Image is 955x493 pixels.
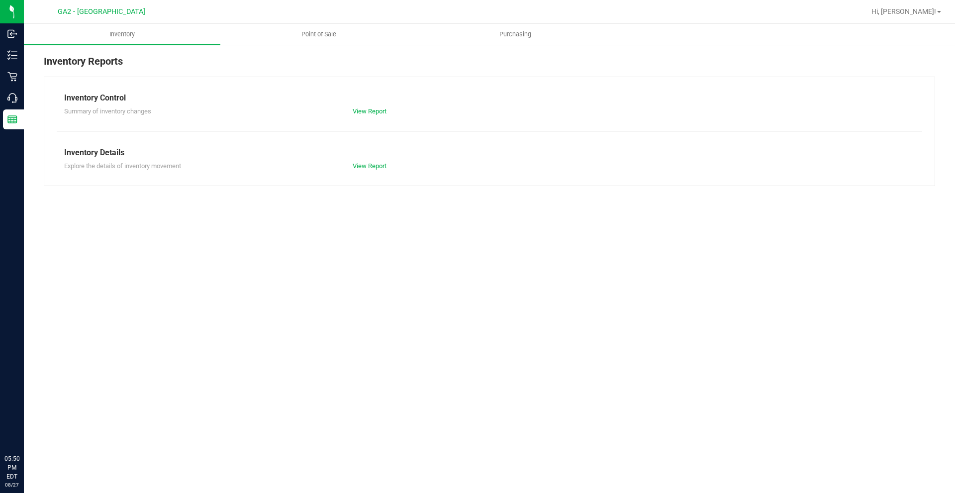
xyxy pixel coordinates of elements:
[4,454,19,481] p: 05:50 PM EDT
[4,481,19,489] p: 08/27
[353,107,386,115] a: View Report
[871,7,936,15] span: Hi, [PERSON_NAME]!
[96,30,148,39] span: Inventory
[417,24,613,45] a: Purchasing
[44,54,935,77] div: Inventory Reports
[7,93,17,103] inline-svg: Call Center
[24,24,220,45] a: Inventory
[64,92,915,104] div: Inventory Control
[64,147,915,159] div: Inventory Details
[353,162,386,170] a: View Report
[486,30,545,39] span: Purchasing
[64,162,181,170] span: Explore the details of inventory movement
[7,50,17,60] inline-svg: Inventory
[288,30,350,39] span: Point of Sale
[7,114,17,124] inline-svg: Reports
[64,107,151,115] span: Summary of inventory changes
[7,72,17,82] inline-svg: Retail
[220,24,417,45] a: Point of Sale
[7,29,17,39] inline-svg: Inbound
[58,7,145,16] span: GA2 - [GEOGRAPHIC_DATA]
[10,413,40,443] iframe: Resource center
